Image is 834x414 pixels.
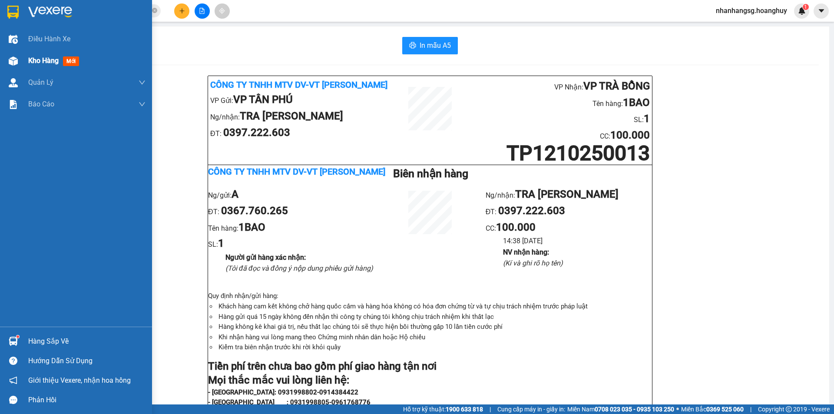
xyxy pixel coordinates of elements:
[217,301,652,312] li: Khách hàng cam kết không chở hàng quốc cấm và hàng hóa không có hóa đơn chứng từ và tự chịu trách...
[9,376,17,384] span: notification
[221,205,288,217] b: 0367.760.265
[9,396,17,404] span: message
[803,4,809,10] sup: 1
[217,332,652,343] li: Khi nhận hàng vui lòng mang theo Chứng minh nhân dân hoặc Hộ chiếu
[486,186,652,268] ul: CC
[644,113,650,125] b: 1
[496,221,536,233] b: 100.000
[28,354,146,368] div: Hướng dẫn sử dụng
[497,404,565,414] span: Cung cấp máy in - giấy in:
[817,7,825,15] span: caret-down
[9,100,18,109] img: solution-icon
[490,404,491,414] span: |
[179,8,185,14] span: plus
[210,108,394,125] li: Ng/nhận:
[486,203,652,219] li: ĐT:
[28,77,53,88] span: Quản Lý
[28,33,70,44] span: Điều hành xe
[393,167,468,180] b: Biên nhận hàng
[208,186,374,203] li: Ng/gửi:
[583,80,650,92] b: VP TRÀ BỒNG
[3,4,68,55] b: Công ty TNHH MTV DV-VT [PERSON_NAME]
[86,3,146,19] li: VP Nhận:
[208,374,349,386] strong: Mọi thắc mắc vui lòng liên hệ:
[106,53,146,66] b: 100.000
[208,360,437,372] strong: Tiền phí trên chưa bao gồm phí giao hàng tận nơi
[467,144,650,162] h1: TP1210250013
[28,375,131,386] span: Giới thiệu Vexere, nhận hoa hồng
[195,3,210,19] button: file-add
[232,188,238,200] b: A
[105,56,146,65] span: :
[210,92,394,108] li: VP Gửi:
[208,388,358,396] strong: - [GEOGRAPHIC_DATA]: 0931998802-0914384422
[420,40,451,51] span: In mẫu A5
[486,186,652,203] li: Ng/nhận:
[409,42,416,50] span: printer
[223,126,290,139] b: 0397.222.603
[786,406,792,412] span: copyright
[3,57,63,74] li: VP Gửi:
[210,79,387,90] b: Công ty TNHH MTV DV-VT [PERSON_NAME]
[681,404,744,414] span: Miền Bắc
[467,95,650,111] li: Tên hàng:
[503,259,563,267] i: (Kí và ghi rõ họ tên)
[152,8,157,13] span: close-circle
[208,203,374,219] li: ĐT:
[86,19,146,36] li: Tên hàng:
[225,264,373,272] i: (Tôi đã đọc và đồng ý nộp dung phiếu gửi hàng)
[9,56,18,66] img: warehouse-icon
[199,8,205,14] span: file-add
[7,6,19,19] img: logo-vxr
[9,78,18,87] img: warehouse-icon
[240,110,343,122] b: TRA [PERSON_NAME]
[174,3,189,19] button: plus
[225,253,306,262] b: Người gửi hàng xác nhận :
[609,132,650,140] span: :
[595,406,674,413] strong: 0708 023 035 - 0935 103 250
[139,79,146,86] span: down
[217,322,652,332] li: Hàng không kê khai giá trị, nếu thất lạc chúng tôi sẽ thực hiện bồi thường gấp 10 lần tiền cước phí
[446,406,483,413] strong: 1900 633 818
[233,93,293,106] b: VP TÂN PHÚ
[208,166,385,177] b: Công ty TNHH MTV DV-VT [PERSON_NAME]
[208,398,371,406] strong: - [GEOGRAPHIC_DATA] : 0931998805-0961768776
[26,59,85,71] b: VP TÂN PHÚ
[217,312,652,322] li: Hàng gửi quá 15 ngày không đến nhận thì công ty chúng tôi không chịu trách nhiệm khi thất lạc
[116,4,182,17] b: VP TRÀ BỒNG
[706,406,744,413] strong: 0369 525 060
[152,7,157,15] span: close-circle
[218,237,224,249] b: 1
[494,224,536,232] span: :
[467,111,650,127] li: SL:
[804,4,807,10] span: 1
[210,125,394,141] li: ĐT:
[498,205,565,217] b: 0397.222.603
[86,35,146,52] li: SL:
[28,394,146,407] div: Phản hồi
[9,35,18,44] img: warehouse-icon
[86,52,146,68] li: CC
[217,342,652,353] li: Kiểm tra biên nhận trước khi rời khỏi quầy
[9,357,17,365] span: question-circle
[709,5,794,16] span: nhanhangsg.hoanghuy
[403,404,483,414] span: Hỗ trợ kỹ thuật:
[119,21,146,33] b: 1BAO
[567,404,674,414] span: Miền Nam
[467,78,650,95] li: VP Nhận:
[28,56,59,65] span: Kho hàng
[515,188,619,200] b: TRA [PERSON_NAME]
[610,129,650,141] b: 100.000
[28,99,54,109] span: Báo cáo
[503,248,549,256] b: NV nhận hàng :
[402,37,458,54] button: printerIn mẫu A5
[139,101,146,108] span: down
[798,7,806,15] img: icon-new-feature
[814,3,829,19] button: caret-down
[503,235,652,246] li: 14:38 [DATE]
[28,335,146,348] div: Hàng sắp về
[215,3,230,19] button: aim
[219,8,225,14] span: aim
[467,127,650,144] li: CC
[238,221,265,233] b: 1BAO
